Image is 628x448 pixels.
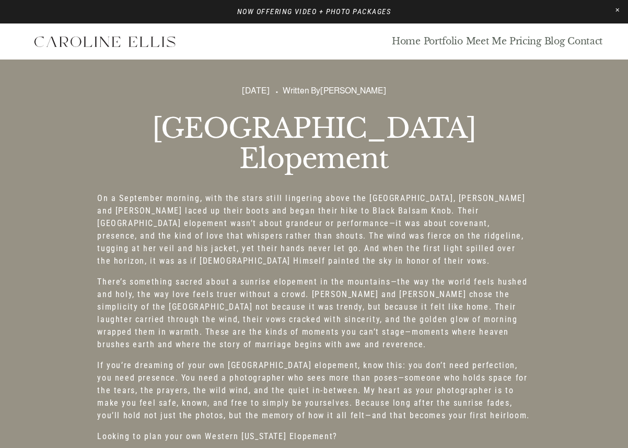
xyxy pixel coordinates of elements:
a: [PERSON_NAME] [320,86,386,95]
span: [DATE] [242,86,270,95]
a: Contact [567,36,603,48]
h1: [GEOGRAPHIC_DATA] Elopement [97,114,530,174]
img: Western North Carolina Elopement Photographer [25,29,184,55]
a: Pricing [509,36,541,48]
a: Portfolio [424,36,463,48]
p: On a September morning, with the stars still lingering above the [GEOGRAPHIC_DATA], [PERSON_NAME]... [97,192,530,267]
div: Written By [283,85,386,97]
p: There’s something sacred about a sunrise elopement in the mountains—the way the world feels hushe... [97,276,530,351]
a: Meet Me [466,36,507,48]
p: Looking to plan your own Western [US_STATE] Elopement? [97,430,530,443]
a: Blog [544,36,565,48]
a: Home [392,36,421,48]
p: If you’re dreaming of your own [GEOGRAPHIC_DATA] elopement, know this: you don’t need perfection,... [97,359,530,422]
